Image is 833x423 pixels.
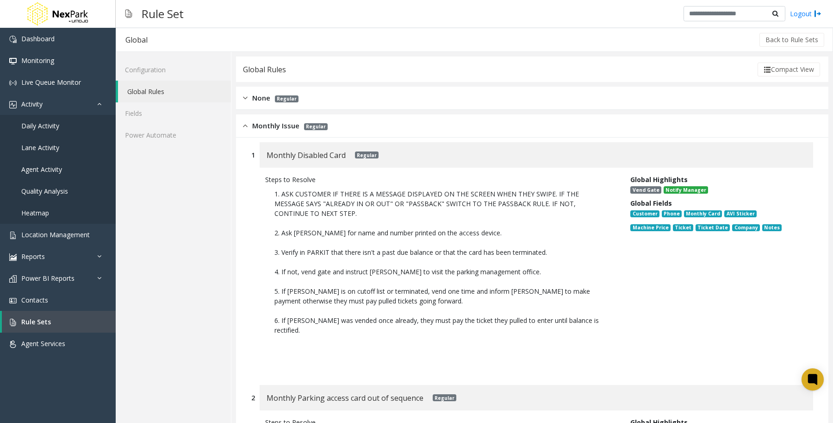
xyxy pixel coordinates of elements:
span: Quality Analysis [21,187,68,196]
button: Back to Rule Sets [759,33,824,47]
span: Monthly Issue [252,120,299,131]
span: Company [732,224,759,232]
span: Notes [762,224,782,232]
img: 'icon' [9,319,17,326]
img: 'icon' [9,101,17,108]
span: Phone [662,210,682,218]
span: Activity [21,100,43,108]
img: 'icon' [9,79,17,87]
div: 1 [251,150,255,160]
span: Regular [433,394,456,401]
a: Fields [116,102,231,124]
a: Power Automate [116,124,231,146]
span: Monitoring [21,56,54,65]
img: 'icon' [9,232,17,239]
span: Global Highlights [630,175,688,184]
button: Compact View [758,63,820,76]
span: Ticket Date [696,224,730,232]
p: 1. ASK CUSTOMER IF THERE IS A MESSAGE DISPLAYED ON THE SCREEN WHEN THEY SWIPE. IF THE MESSAGE SAY... [265,184,616,369]
span: None [252,93,270,103]
div: Global Rules [243,63,286,76]
span: Live Queue Monitor [21,78,81,87]
span: Machine Price [630,224,670,232]
span: Customer [630,210,659,218]
span: Monthly Card [684,210,722,218]
img: 'icon' [9,297,17,304]
a: Logout [790,9,821,19]
span: Monthly Parking access card out of sequence [267,392,423,404]
span: Regular [355,152,379,158]
div: Steps to Resolve [265,175,616,184]
span: Location Management [21,230,90,239]
a: Configuration [116,59,231,81]
span: Dashboard [21,34,55,43]
h3: Rule Set [137,2,188,25]
a: Rule Sets [2,311,116,333]
img: 'icon' [9,57,17,65]
span: Notify Manager [664,186,708,194]
img: pageIcon [125,2,132,25]
img: opened [243,120,248,131]
span: Heatmap [21,208,49,217]
span: Lane Activity [21,143,59,152]
span: Vend Gate [630,186,661,194]
span: Monthly Disabled Card [267,149,346,161]
span: Rule Sets [21,317,51,326]
span: Daily Activity [21,121,59,130]
span: Contacts [21,296,48,304]
span: Regular [304,123,328,130]
img: 'icon' [9,36,17,43]
span: AVI Sticker [724,210,756,218]
img: 'icon' [9,341,17,348]
img: logout [814,9,821,19]
img: closed [243,93,248,103]
span: Reports [21,252,45,261]
span: Ticket [673,224,693,232]
span: Regular [275,95,298,102]
div: Global [125,34,148,46]
span: Agent Services [21,339,65,348]
span: Power BI Reports [21,274,75,283]
span: Agent Activity [21,165,62,174]
a: Global Rules [118,81,231,102]
span: Global Fields [630,199,672,208]
img: 'icon' [9,275,17,283]
div: 2 [251,393,255,403]
img: 'icon' [9,253,17,261]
